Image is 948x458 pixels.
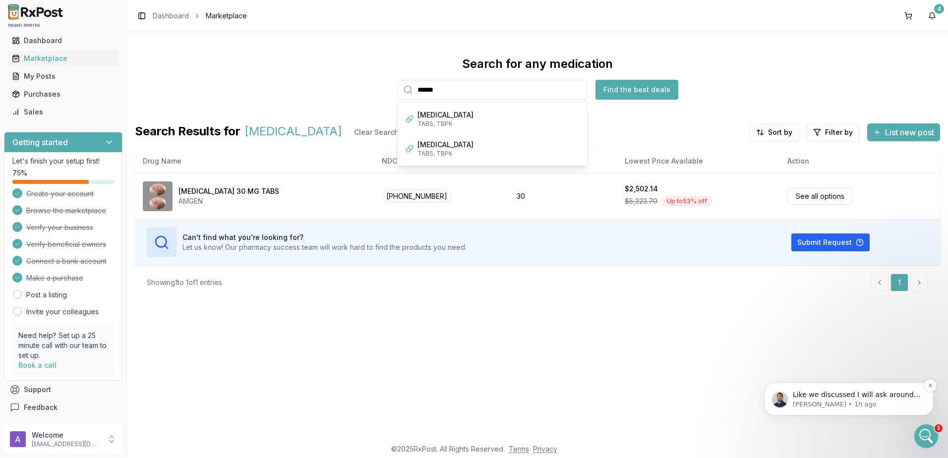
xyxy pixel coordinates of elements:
[8,44,163,75] div: You can continue the conversation on WhatsApp instead.
[787,187,853,205] a: See all options
[153,11,189,21] a: Dashboard
[26,273,83,283] span: Make a purchase
[807,123,859,141] button: Filter by
[26,256,107,266] span: Connect a bank account
[625,184,658,194] div: $2,502.14
[791,233,870,251] button: Submit Request
[8,76,146,124] div: Continue on WhatsApp
[174,59,187,72] button: Dismiss notification
[617,149,779,173] th: Lowest Price Available
[15,299,23,307] button: Upload attachment
[43,135,98,142] b: [PERSON_NAME]
[8,44,190,76] div: Roxy says…
[147,278,222,287] div: Showing 1 to 1 of 1 entries
[4,381,122,399] button: Support
[935,424,943,432] span: 1
[182,242,467,252] p: Let us know! Our pharmacy success team will work hard to find the products you need.
[48,12,68,22] p: Active
[417,120,579,128] div: TABS, TBPK
[533,445,557,453] a: Privacy
[4,104,122,120] button: Sales
[914,424,938,448] iframe: Intercom live chat
[8,278,190,295] textarea: Message…
[31,299,39,307] button: Emoji picker
[871,274,928,291] nav: pagination
[509,445,529,453] a: Terms
[12,156,114,166] p: Let's finish your setup first!
[12,71,115,81] div: My Posts
[10,431,26,447] img: User avatar
[462,56,613,72] div: Search for any medication
[346,123,407,141] button: Clear Search
[43,80,171,89] p: Message from Manuel, sent 1h ago
[8,155,163,244] div: Sorry about that but seems that 1 order was cancelled and the other that you placed is from the s...
[12,36,115,46] div: Dashboard
[12,54,115,63] div: Marketplace
[153,11,247,21] nav: breadcrumb
[934,4,944,14] div: 4
[32,430,101,440] p: Welcome
[174,4,192,22] div: Close
[4,51,122,66] button: Marketplace
[750,123,799,141] button: Sort by
[4,68,122,84] button: My Posts
[135,123,240,141] span: Search Results for
[595,80,678,100] button: Find the best deals
[417,150,579,158] div: TABS, TBPK
[22,71,38,87] img: Profile image for Manuel
[885,126,934,138] span: List new post
[779,149,940,173] th: Action
[509,173,617,219] td: 30
[8,245,190,308] div: Manuel says…
[30,133,40,143] img: Profile image for Manuel
[8,76,190,132] div: Roxy says…
[8,32,118,50] a: Dashboard
[398,102,587,166] div: Suggestions
[26,239,106,249] span: Verify beneficial owners
[18,331,108,360] p: Need help? Set up a 25 minute call with our team to set up.
[47,299,55,307] button: Gif picker
[8,132,190,155] div: Manuel says…
[151,333,189,340] b: Reconnect
[890,274,908,291] a: 1
[12,168,27,178] span: 75 %
[43,70,171,108] span: Like we discussed I will ask around to try to find you some and will contact you back once I have...
[16,50,155,69] div: You can continue the conversation on WhatsApp instead.
[24,402,58,412] span: Feedback
[924,8,940,24] button: 4
[26,206,106,216] span: Browse the marketplace
[867,128,940,138] a: List new post
[48,5,113,12] h1: [PERSON_NAME]
[12,136,68,148] h3: Getting started
[417,110,579,120] div: [MEDICAL_DATA]
[417,140,579,150] div: [MEDICAL_DATA]
[8,103,118,121] a: Sales
[6,4,25,23] button: go back
[8,245,163,286] div: Like we discussed I will ask around to try to find you some and will contact you back once I have...
[8,85,118,103] a: Purchases
[12,107,115,117] div: Sales
[26,91,128,111] button: Continue on WhatsApp
[206,11,247,21] span: Marketplace
[750,320,948,431] iframe: Intercom notifications message
[382,189,452,203] span: [PHONE_NUMBER]
[4,4,67,20] img: RxPost Logo
[374,149,509,173] th: NDC
[155,4,174,23] button: Home
[4,33,122,49] button: Dashboard
[28,5,44,21] img: Profile image for Manuel
[825,127,853,137] span: Filter by
[9,333,91,340] span: Can't load new messages
[16,161,155,238] div: Sorry about that but seems that 1 order was cancelled and the other that you placed is from the s...
[135,149,374,173] th: Drug Name
[8,155,190,245] div: Manuel says…
[182,232,467,242] h3: Can't find what you're looking for?
[4,86,122,102] button: Purchases
[32,440,101,448] p: [EMAIL_ADDRESS][DOMAIN_NAME]
[867,123,940,141] button: List new post
[170,295,186,311] button: Send a message…
[26,307,99,317] a: Invite your colleagues
[26,189,94,199] span: Create your account
[768,127,792,137] span: Sort by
